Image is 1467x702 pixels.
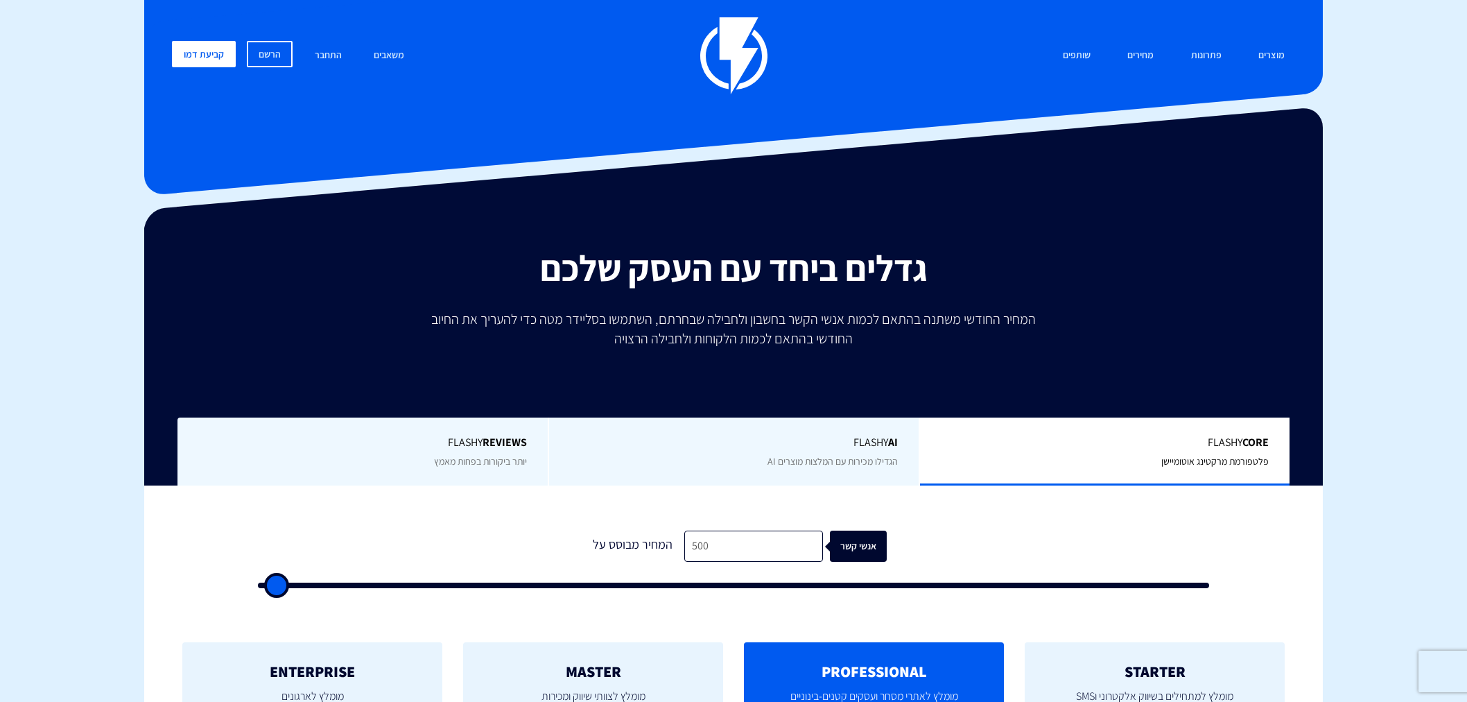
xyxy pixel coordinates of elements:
span: הגדילו מכירות עם המלצות מוצרים AI [767,455,898,468]
b: AI [888,435,898,450]
a: התחבר [304,41,352,71]
a: מוצרים [1248,41,1295,71]
a: מחירים [1117,41,1164,71]
span: יותר ביקורות בפחות מאמץ [434,455,527,468]
b: Core [1242,435,1269,450]
span: פלטפורמת מרקטינג אוטומיישן [1161,455,1269,468]
a: משאבים [363,41,415,71]
p: המחיר החודשי משתנה בהתאם לכמות אנשי הקשר בחשבון ולחבילה שבחרתם, השתמשו בסליידר מטה כדי להעריך את ... [422,309,1045,348]
a: קביעת דמו [172,41,236,67]
div: אנשי קשר [845,531,902,562]
a: שותפים [1052,41,1101,71]
h2: ENTERPRISE [203,663,422,680]
h2: STARTER [1045,663,1264,680]
span: Flashy [198,435,527,451]
span: Flashy [941,435,1269,451]
a: הרשם [247,41,293,67]
h2: גדלים ביחד עם העסק שלכם [155,248,1312,288]
a: פתרונות [1181,41,1232,71]
b: REVIEWS [483,435,527,450]
h2: PROFESSIONAL [765,663,983,680]
h2: MASTER [484,663,702,680]
span: Flashy [570,435,898,451]
div: המחיר מבוסס על [580,531,684,562]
